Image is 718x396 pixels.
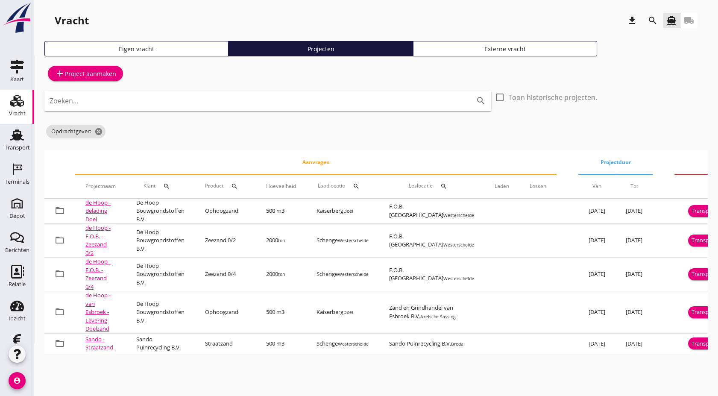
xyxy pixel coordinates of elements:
[684,15,694,26] i: local_shipping
[666,15,677,26] i: directions_boat
[578,150,653,174] th: Projectduur
[451,341,463,347] small: Breda
[126,224,195,258] td: De Hoop Bouwgrondstoffen B.V.
[50,94,462,108] input: Zoeken...
[413,41,597,56] a: Externe vracht
[85,258,111,290] a: de Hoop - F.O.B. - Zeezand 0/4
[306,174,379,198] th: Laadlocatie
[126,174,195,198] th: Klant
[306,258,379,291] td: Schenge
[126,291,195,334] td: De Hoop Bouwgrondstoffen B.V.
[55,338,65,349] i: folder_open
[578,258,615,291] td: [DATE]
[379,291,484,334] td: Zand en Grindhandel van Esbroek B.V.
[578,224,615,258] td: [DATE]
[615,291,653,334] td: [DATE]
[195,258,256,291] td: Zeezand 0/4
[615,174,653,198] th: Tot
[5,145,30,150] div: Transport
[379,174,484,198] th: Loslocatie
[55,68,65,79] i: add
[519,174,557,198] th: Lossen
[10,76,24,82] div: Kaart
[615,199,653,224] td: [DATE]
[353,183,360,190] i: search
[55,307,65,317] i: folder_open
[306,333,379,354] td: Schenge
[266,340,284,347] span: 500 m3
[306,291,379,334] td: Kaiserberg
[266,270,285,278] span: 2000
[9,111,26,116] div: Vracht
[55,235,65,245] i: folder_open
[648,15,658,26] i: search
[338,271,369,277] small: Westerschelde
[443,276,474,282] small: Westerschelde
[85,335,113,352] a: Sando - Straatzand
[75,150,557,174] th: Aanvragen
[306,224,379,258] td: Schenge
[338,238,369,243] small: Westerschelde
[195,174,256,198] th: Product
[232,44,409,53] div: Projecten
[195,291,256,334] td: Ophoogzand
[48,66,123,81] a: Project aanmaken
[278,238,285,243] small: ton
[46,125,106,138] span: Opdrachtgever:
[379,258,484,291] td: F.O.B. [GEOGRAPHIC_DATA]
[85,291,111,332] a: de Hoop - van Esbroek - Levering Doelzand
[85,224,111,257] a: de Hoop - F.O.B. - Zeezand 0/2
[578,199,615,224] td: [DATE]
[578,333,615,354] td: [DATE]
[266,207,284,214] span: 500 m3
[306,199,379,224] td: Kaiserberg
[195,224,256,258] td: Zeezand 0/2
[163,183,170,190] i: search
[5,179,29,185] div: Terminals
[9,213,25,219] div: Depot
[508,93,597,102] label: Toon historische projecten.
[379,199,484,224] td: F.O.B. [GEOGRAPHIC_DATA]
[417,44,593,53] div: Externe vracht
[231,183,238,190] i: search
[256,174,306,198] th: Hoeveelheid
[343,208,353,214] small: Doel
[55,205,65,216] i: folder_open
[338,341,369,347] small: Westerschelde
[278,271,285,277] small: ton
[55,68,116,79] div: Project aanmaken
[9,316,26,321] div: Inzicht
[266,236,285,244] span: 2000
[126,199,195,224] td: De Hoop Bouwgrondstoffen B.V.
[615,224,653,258] td: [DATE]
[126,258,195,291] td: De Hoop Bouwgrondstoffen B.V.
[484,174,519,198] th: Laden
[75,174,126,198] th: Projectnaam
[55,269,65,279] i: folder_open
[266,308,284,316] span: 500 m3
[440,183,447,190] i: search
[5,247,29,253] div: Berichten
[443,212,474,218] small: Westerschelde
[343,309,353,315] small: Doel
[55,14,89,27] div: Vracht
[94,127,103,136] i: cancel
[615,333,653,354] td: [DATE]
[195,199,256,224] td: Ophoogzand
[2,2,32,34] img: logo-small.a267ee39.svg
[420,314,456,320] small: Axelsche Sassing
[229,41,413,56] a: Projecten
[578,174,615,198] th: Van
[85,199,111,223] a: de Hoop - Belading Doel
[44,41,229,56] a: Eigen vracht
[195,333,256,354] td: Straatzand
[578,291,615,334] td: [DATE]
[476,96,486,106] i: search
[126,333,195,354] td: Sando Puinrecycling B.V.
[9,282,26,287] div: Relatie
[9,372,26,389] i: account_circle
[627,15,637,26] i: download
[48,44,225,53] div: Eigen vracht
[379,333,484,354] td: Sando Puinrecycling B.V.
[379,224,484,258] td: F.O.B. [GEOGRAPHIC_DATA]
